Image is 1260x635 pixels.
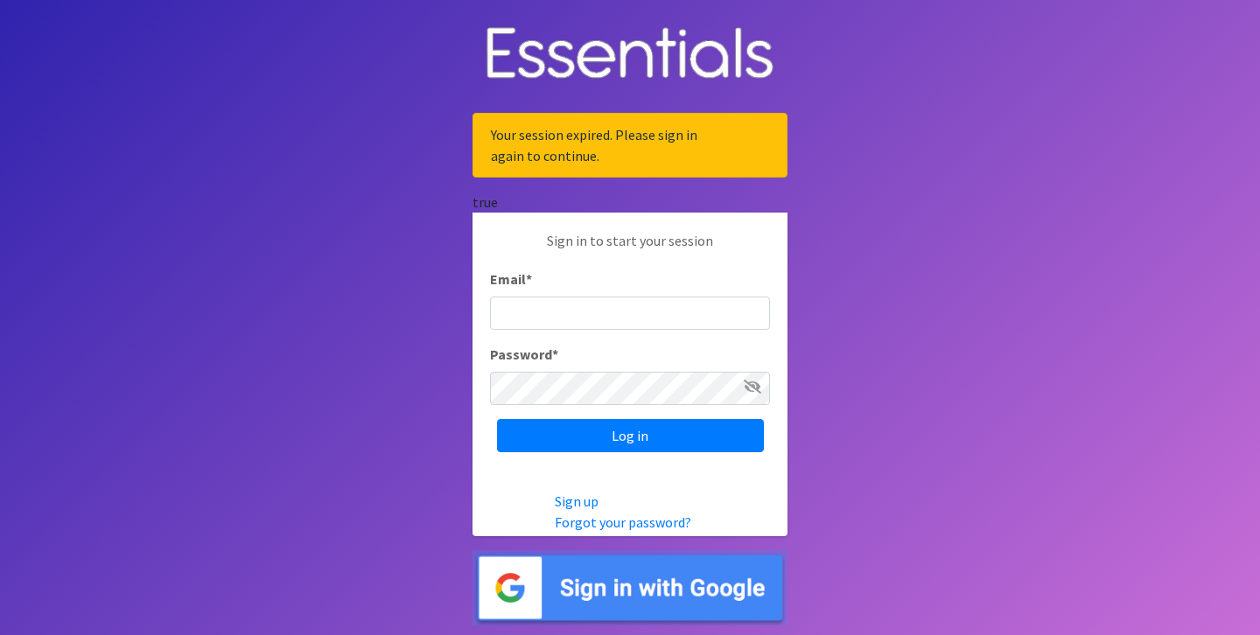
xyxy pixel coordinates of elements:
[472,10,787,100] img: Human Essentials
[472,192,787,213] div: true
[490,344,558,365] label: Password
[552,345,558,363] abbr: required
[472,550,787,626] img: Sign in with Google
[555,492,598,510] a: Sign up
[526,270,532,288] abbr: required
[490,269,532,290] label: Email
[472,113,787,178] div: Your session expired. Please sign in again to continue.
[555,513,691,531] a: Forgot your password?
[497,419,764,452] input: Log in
[490,230,770,269] p: Sign in to start your session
